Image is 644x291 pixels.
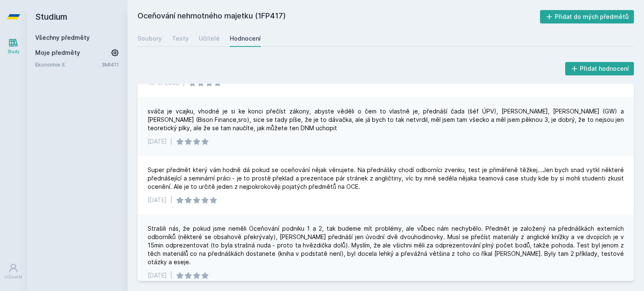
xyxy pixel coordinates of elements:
[101,61,119,68] a: 3MI411
[138,30,162,47] a: Soubory
[540,10,634,23] button: Přidat do mých předmětů
[199,30,220,47] a: Učitelé
[148,137,167,146] div: [DATE]
[170,271,172,280] div: |
[2,259,25,284] a: Uživatel
[230,34,261,43] div: Hodnocení
[199,34,220,43] div: Učitelé
[148,107,624,132] div: sváča je vcajku, vhodné je si ke konci přečíst zákony, abyste věděli o čem to vlastně je, přednáš...
[148,196,167,204] div: [DATE]
[148,166,624,191] div: Super předmět který vám hodně dá pokud se oceňování nějak věnujete. Na přednášky chodí odborníci ...
[172,34,189,43] div: Testy
[35,34,90,41] a: Všechny předměty
[565,62,634,75] button: Přidat hodnocení
[148,271,167,280] div: [DATE]
[148,224,624,266] div: Strašili nás, že pokud jsme neměli Oceňování podniku 1 a 2, tak budeme mít problémy, ale vůbec ná...
[2,33,25,59] a: Study
[35,60,101,69] a: Ekonomie II.
[8,49,20,55] div: Study
[170,137,172,146] div: |
[5,274,22,280] div: Uživatel
[138,10,540,23] h2: Oceňování nehmotného majetku (1FP417)
[172,30,189,47] a: Testy
[170,196,172,204] div: |
[138,34,162,43] div: Soubory
[35,49,80,57] span: Moje předměty
[230,30,261,47] a: Hodnocení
